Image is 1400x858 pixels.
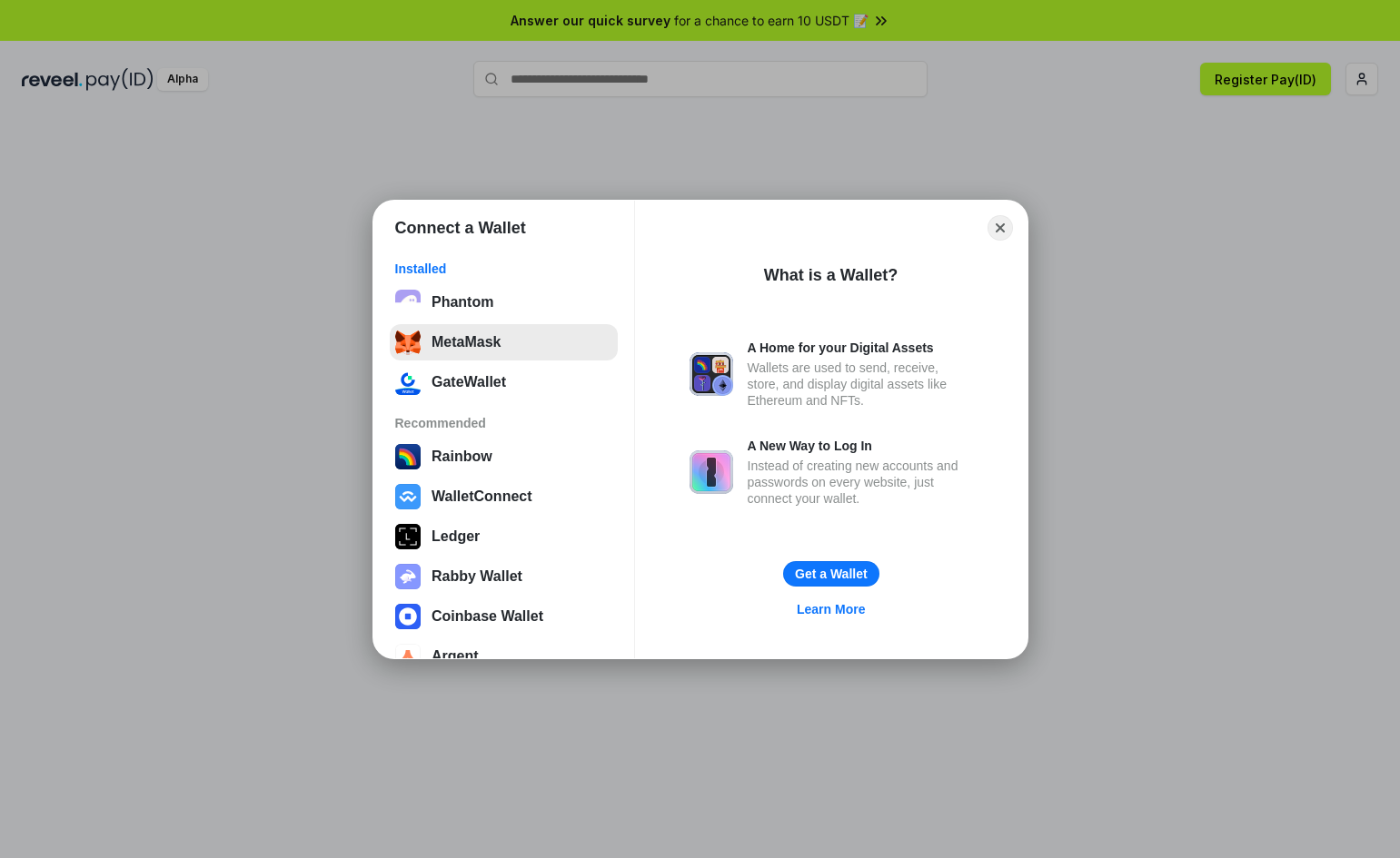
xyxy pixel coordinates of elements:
div: Ledger [432,528,480,545]
button: GateWallet [390,364,618,400]
div: Coinbase Wallet [432,608,543,625]
button: Phantom [390,284,618,321]
img: svg+xml,%3Csvg%20xmlns%3D%22http%3A%2F%2Fwww.w3.org%2F2000%2Fsvg%22%20width%3D%2228%22%20height%3... [395,524,421,549]
div: WalletConnect [432,488,532,505]
div: Rainbow [432,449,492,465]
div: Recommended [395,415,612,431]
button: Argent [390,638,618,675]
div: Phantom [432,294,493,311]
div: What is a Wallet? [764,264,898,286]
div: Wallets are used to send, receive, store, and display digital assets like Ethereum and NFTs. [748,360,973,409]
div: Installed [395,261,612,277]
button: Close [988,215,1013,241]
img: svg+xml,%3Csvg%20xmlns%3D%22http%3A%2F%2Fwww.w3.org%2F2000%2Fsvg%22%20fill%3D%22none%22%20viewBox... [690,352,733,396]
button: WalletConnect [390,478,618,515]
button: Get a Wallet [783,561,879,587]
div: Argent [432,648,479,665]
button: Rainbow [390,439,618,475]
div: Learn More [797,601,865,617]
div: MetaMask [432,334,501,350]
div: GateWallet [432,374,506,390]
img: svg+xml,%3Csvg%20width%3D%2228%22%20height%3D%2228%22%20viewBox%3D%220%200%2028%2028%22%20fill%3D... [395,604,421,629]
img: svg+xml;base64,PHN2ZyB3aWR0aD0iMzUiIGhlaWdodD0iMzQiIHZpZXdCb3g9IjAgMCAzNSAzNCIgZmlsbD0ibm9uZSIgeG... [395,330,421,355]
img: svg+xml,%3Csvg%20xmlns%3D%22http%3A%2F%2Fwww.w3.org%2F2000%2Fsvg%22%20fill%3D%22none%22%20viewBox... [690,450,733,494]
h1: Connect a Wallet [395,217,526,239]
img: epq2vO3P5aLWl15yRS7Q49p1fHTx2Sgh99jU3kfXv7cnPATIVQHAx5oQs66JWv3SWEjHOsb3kKgmE5WNBxBId7C8gm8wEgOvz... [395,290,421,315]
div: Instead of creating new accounts and passwords on every website, just connect your wallet. [748,458,973,507]
div: A New Way to Log In [748,438,973,454]
button: Coinbase Wallet [390,598,618,635]
img: svg+xml,%3Csvg%20width%3D%2228%22%20height%3D%2228%22%20viewBox%3D%220%200%2028%2028%22%20fill%3D... [395,484,421,509]
button: Rabby Wallet [390,558,618,595]
div: A Home for your Digital Assets [748,340,973,356]
button: MetaMask [390,324,618,360]
img: svg+xml,%3Csvg%20xmlns%3D%22http%3A%2F%2Fwww.w3.org%2F2000%2Fsvg%22%20fill%3D%22none%22%20viewBox... [395,564,421,589]
button: Ledger [390,518,618,555]
img: svg+xml,%3Csvg%20width%3D%22120%22%20height%3D%22120%22%20viewBox%3D%220%200%20120%20120%22%20fil... [395,444,421,469]
div: Rabby Wallet [432,568,522,585]
img: svg+xml;base64,PHN2ZyB3aWR0aD0iMTkyIiBoZWlnaHQ9IjE5MiIgdmlld0JveD0iMCAwIDE5MiAxOTIiIGZpbGw9Im5vbm... [395,370,421,395]
img: svg+xml,%3Csvg%20width%3D%2228%22%20height%3D%2228%22%20viewBox%3D%220%200%2028%2028%22%20fill%3D... [395,644,421,669]
div: Get a Wallet [795,566,868,582]
a: Learn More [786,597,876,621]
